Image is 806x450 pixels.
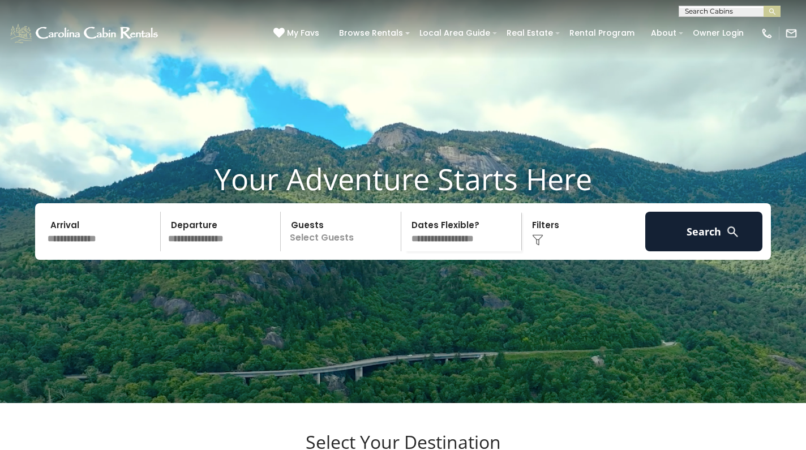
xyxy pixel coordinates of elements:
[8,161,798,196] h1: Your Adventure Starts Here
[287,27,319,39] span: My Favs
[785,27,798,40] img: mail-regular-white.png
[333,24,409,42] a: Browse Rentals
[284,212,401,251] p: Select Guests
[273,27,322,40] a: My Favs
[645,24,682,42] a: About
[532,234,543,246] img: filter--v1.png
[726,225,740,239] img: search-regular-white.png
[761,27,773,40] img: phone-regular-white.png
[645,212,762,251] button: Search
[8,22,161,45] img: White-1-1-2.png
[564,24,640,42] a: Rental Program
[414,24,496,42] a: Local Area Guide
[687,24,749,42] a: Owner Login
[501,24,559,42] a: Real Estate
